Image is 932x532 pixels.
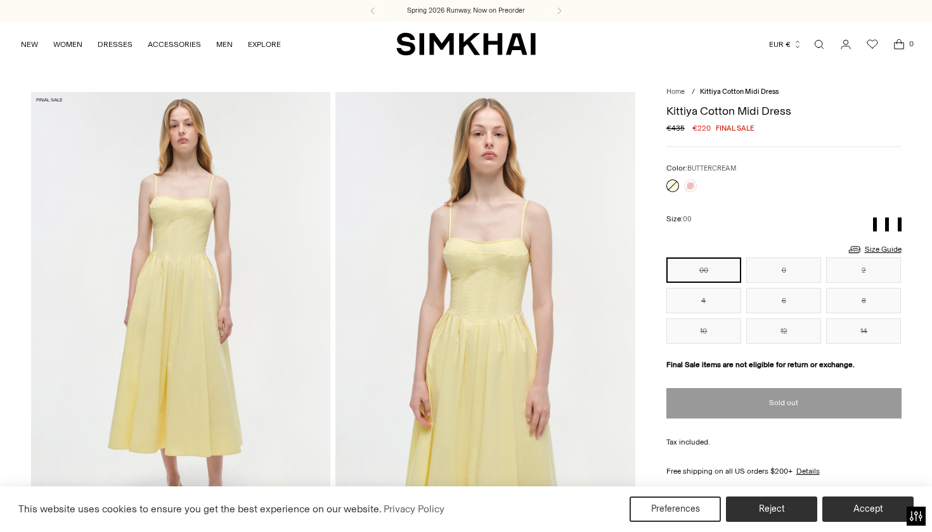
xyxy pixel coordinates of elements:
div: / [692,87,695,98]
button: 0 [746,257,821,283]
button: 12 [746,318,821,344]
button: 4 [666,288,741,313]
span: €220 [692,122,711,134]
a: Details [796,465,820,477]
span: Kittiya Cotton Midi Dress [700,88,779,96]
button: 2 [826,257,901,283]
button: Accept [822,496,914,522]
a: Size Guide [847,242,902,257]
button: 6 [746,288,821,313]
span: This website uses cookies to ensure you get the best experience on our website. [18,503,382,515]
s: €435 [666,122,685,134]
a: SIMKHAI [396,32,536,56]
div: Free shipping on all US orders $200+ [666,465,902,477]
button: 14 [826,318,901,344]
a: WOMEN [53,30,82,58]
button: 8 [826,288,901,313]
button: 00 [666,257,741,283]
a: Home [666,88,685,96]
a: ACCESSORIES [148,30,201,58]
span: 00 [683,215,692,223]
a: DRESSES [98,30,133,58]
span: 0 [905,38,917,49]
strong: Final Sale items are not eligible for return or exchange. [666,360,855,369]
a: Privacy Policy (opens in a new tab) [382,500,446,519]
nav: breadcrumbs [666,87,902,98]
button: 10 [666,318,741,344]
a: EXPLORE [248,30,281,58]
a: Wishlist [860,32,885,57]
a: Open search modal [806,32,832,57]
label: Color: [666,162,736,174]
label: Size: [666,213,692,225]
a: MEN [216,30,233,58]
button: EUR € [769,30,802,58]
a: Open cart modal [886,32,912,57]
a: Go to the account page [833,32,858,57]
span: BUTTERCREAM [687,164,736,172]
div: Tax included. [666,436,902,448]
button: Preferences [630,496,721,522]
h1: Kittiya Cotton Midi Dress [666,105,902,117]
a: NEW [21,30,38,58]
button: Reject [726,496,817,522]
